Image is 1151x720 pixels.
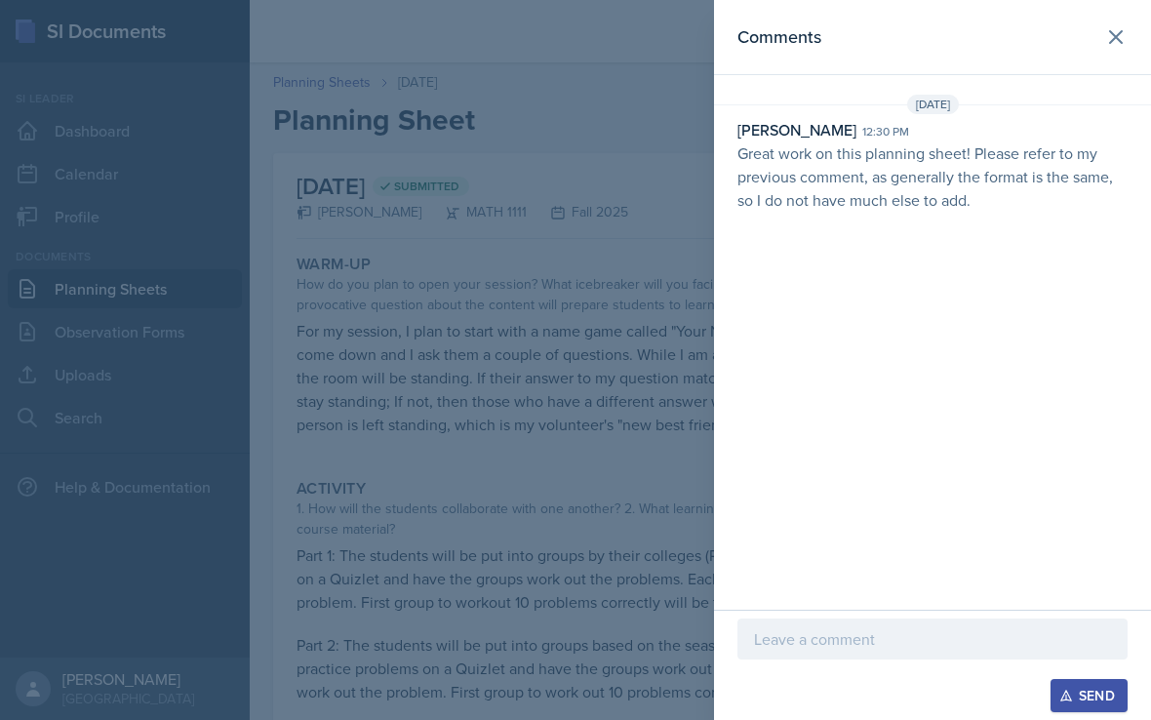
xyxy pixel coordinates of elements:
[1051,679,1128,712] button: Send
[737,118,856,141] div: [PERSON_NAME]
[907,95,959,114] span: [DATE]
[862,123,909,140] div: 12:30 pm
[737,141,1128,212] p: Great work on this planning sheet! Please refer to my previous comment, as generally the format i...
[1063,688,1115,703] div: Send
[737,23,821,51] h2: Comments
